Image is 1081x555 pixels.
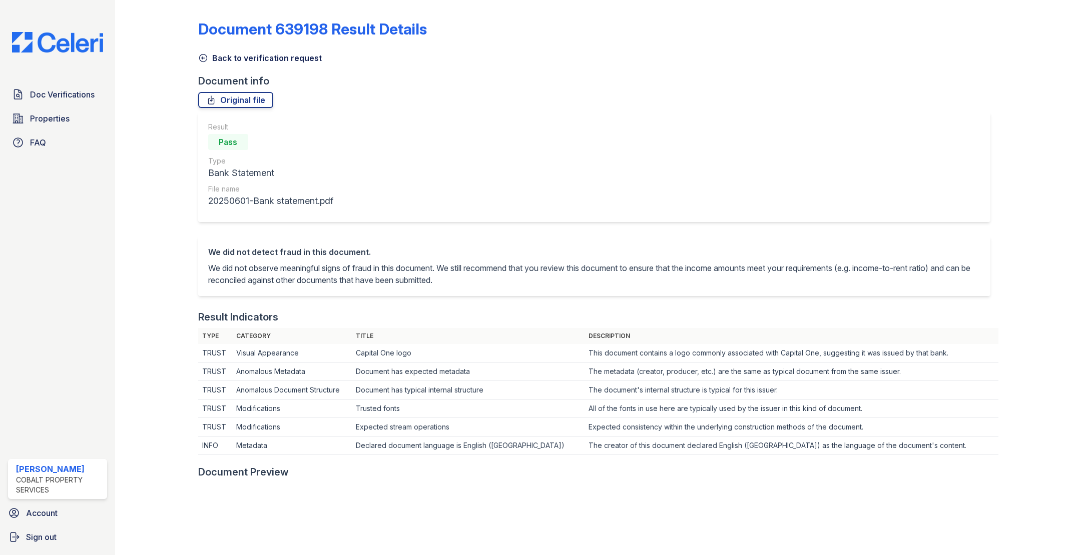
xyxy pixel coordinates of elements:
td: TRUST [198,362,233,381]
div: Result [208,122,333,132]
a: Properties [8,108,107,128]
td: The metadata (creator, producer, etc.) are the same as typical document from the same issuer. [585,362,998,381]
div: We did not detect fraud in this document. [208,246,980,258]
td: Anomalous Document Structure [232,381,352,399]
div: Bank Statement [208,166,333,180]
td: The document's internal structure is typical for this issuer. [585,381,998,399]
a: Doc Verifications [8,84,107,104]
td: TRUST [198,418,233,436]
span: Properties [30,112,70,124]
td: INFO [198,436,233,455]
a: Original file [198,92,273,108]
span: Account [26,507,58,519]
td: Metadata [232,436,352,455]
td: Document has expected metadata [352,362,584,381]
span: FAQ [30,136,46,148]
td: Document has typical internal structure [352,381,584,399]
th: Title [352,328,584,344]
a: Account [4,503,111,523]
td: Trusted fonts [352,399,584,418]
th: Description [585,328,998,344]
p: We did not observe meaningful signs of fraud in this document. We still recommend that you review... [208,262,980,286]
td: Anomalous Metadata [232,362,352,381]
td: All of the fonts in use here are typically used by the issuer in this kind of document. [585,399,998,418]
div: [PERSON_NAME] [16,463,103,475]
div: Type [208,156,333,166]
div: 20250601-Bank statement.pdf [208,194,333,208]
span: Sign out [26,531,57,543]
td: Expected consistency within the underlying construction methods of the document. [585,418,998,436]
td: Visual Appearance [232,344,352,362]
td: Expected stream operations [352,418,584,436]
div: Document info [198,74,998,88]
div: Pass [208,134,248,150]
div: Cobalt Property Services [16,475,103,495]
div: File name [208,184,333,194]
td: Capital One logo [352,344,584,362]
th: Type [198,328,233,344]
td: Modifications [232,418,352,436]
a: Sign out [4,527,111,547]
div: Document Preview [198,465,289,479]
td: TRUST [198,344,233,362]
div: Result Indicators [198,310,278,324]
a: Back to verification request [198,52,322,64]
td: Modifications [232,399,352,418]
a: Document 639198 Result Details [198,20,427,38]
span: Doc Verifications [30,88,95,100]
td: TRUST [198,399,233,418]
a: FAQ [8,132,107,152]
td: Declared document language is English ([GEOGRAPHIC_DATA]) [352,436,584,455]
th: Category [232,328,352,344]
td: This document contains a logo commonly associated with Capital One, suggesting it was issued by t... [585,344,998,362]
img: CE_Logo_Blue-a8612792a0a2168367f1c8372b55b34899dd931a85d93a1a3d3e32e68fde9ad4.png [4,32,111,52]
td: TRUST [198,381,233,399]
td: The creator of this document declared English ([GEOGRAPHIC_DATA]) as the language of the document... [585,436,998,455]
